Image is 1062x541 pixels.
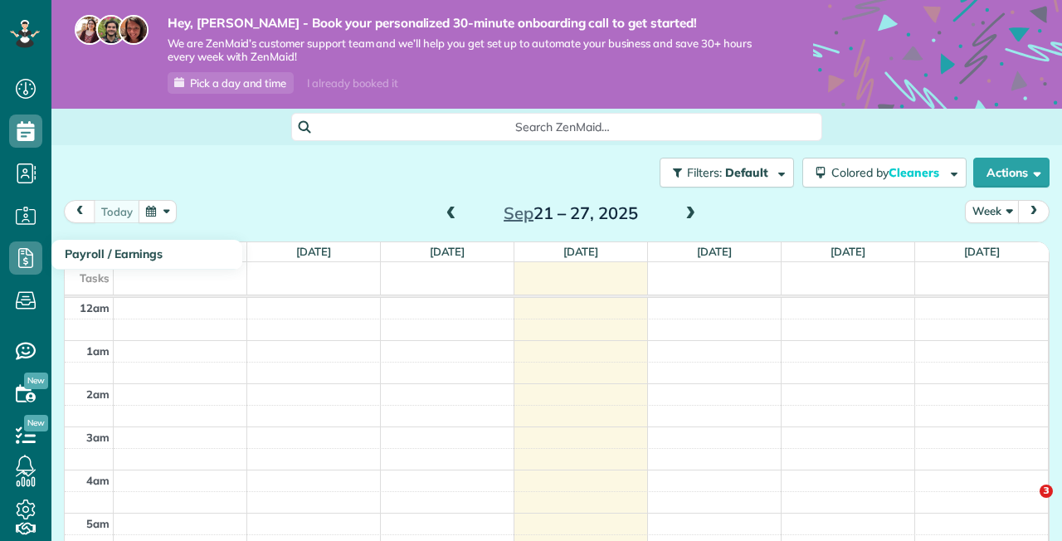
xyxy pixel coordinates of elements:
[687,165,722,180] span: Filters:
[697,245,733,258] a: [DATE]
[504,202,533,223] span: Sep
[964,245,1000,258] a: [DATE]
[725,165,769,180] span: Default
[296,245,332,258] a: [DATE]
[190,76,286,90] span: Pick a day and time
[80,271,110,285] span: Tasks
[297,73,407,94] div: I already booked it
[86,517,110,530] span: 5am
[831,165,945,180] span: Colored by
[467,204,675,222] h2: 21 – 27, 2025
[660,158,794,188] button: Filters: Default
[831,245,866,258] a: [DATE]
[86,474,110,487] span: 4am
[94,200,140,222] button: today
[973,158,1050,188] button: Actions
[86,344,110,358] span: 1am
[24,373,48,389] span: New
[86,431,110,444] span: 3am
[168,72,294,94] a: Pick a day and time
[802,158,967,188] button: Colored byCleaners
[64,200,95,222] button: prev
[168,37,763,65] span: We are ZenMaid’s customer support team and we’ll help you get set up to automate your business an...
[889,165,942,180] span: Cleaners
[96,15,126,45] img: jorge-587dff0eeaa6aab1f244e6dc62b8924c3b6ad411094392a53c71c6c4a576187d.jpg
[86,387,110,401] span: 2am
[168,15,763,32] strong: Hey, [PERSON_NAME] - Book your personalized 30-minute onboarding call to get started!
[65,246,163,261] span: Payroll / Earnings
[24,415,48,431] span: New
[1040,485,1053,498] span: 3
[80,301,110,314] span: 12am
[119,15,149,45] img: michelle-19f622bdf1676172e81f8f8fba1fb50e276960ebfe0243fe18214015130c80e4.jpg
[563,245,599,258] a: [DATE]
[965,200,1020,222] button: Week
[1018,200,1050,222] button: next
[1006,485,1045,524] iframe: Intercom live chat
[651,158,794,188] a: Filters: Default
[430,245,465,258] a: [DATE]
[75,15,105,45] img: maria-72a9807cf96188c08ef61303f053569d2e2a8a1cde33d635c8a3ac13582a053d.jpg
